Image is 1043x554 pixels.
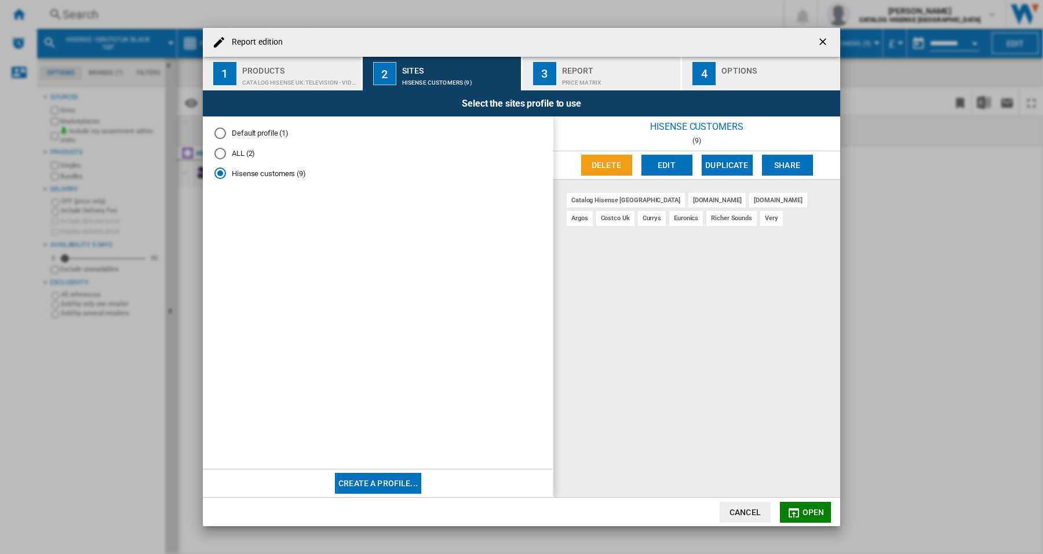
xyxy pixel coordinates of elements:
button: Cancel [720,502,771,523]
button: 3 Report Price Matrix [523,57,682,90]
div: Report [562,61,676,74]
div: CATALOG HISENSE UK:Television - video [242,74,356,86]
div: Select the sites profile to use [203,90,840,116]
div: (9) [553,137,840,145]
div: 2 [373,62,396,85]
md-radio-button: Default profile (1) [214,128,542,139]
button: Edit [641,155,692,176]
button: Open [780,502,831,523]
md-radio-button: ALL (2) [214,148,542,159]
div: catalog hisense [GEOGRAPHIC_DATA] [567,193,685,207]
div: Sites [402,61,516,74]
div: euronics [669,211,703,225]
button: 4 Options [682,57,840,90]
md-dialog: Report edition ... [203,28,840,526]
div: costco uk [596,211,634,225]
div: Options [721,61,836,74]
button: Delete [581,155,632,176]
button: Create a profile... [335,473,421,494]
button: Duplicate [702,155,753,176]
div: argos [567,211,593,225]
div: currys [638,211,666,225]
div: 1 [213,62,236,85]
div: [DOMAIN_NAME] [688,193,746,207]
div: [DOMAIN_NAME] [749,193,807,207]
div: Hisense customers (9) [402,74,516,86]
button: 1 Products CATALOG HISENSE UK:Television - video [203,57,362,90]
md-radio-button: Hisense customers (9) [214,168,542,179]
div: richer sounds [706,211,757,225]
div: very [760,211,783,225]
div: 4 [692,62,716,85]
button: Share [762,155,813,176]
div: Price Matrix [562,74,676,86]
div: 3 [533,62,556,85]
ng-md-icon: getI18NText('BUTTONS.CLOSE_DIALOG') [817,36,831,50]
span: Open [803,508,825,517]
button: getI18NText('BUTTONS.CLOSE_DIALOG') [812,31,836,54]
div: Hisense customers [553,116,840,137]
div: Products [242,61,356,74]
h4: Report edition [226,37,283,48]
button: 2 Sites Hisense customers (9) [363,57,522,90]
